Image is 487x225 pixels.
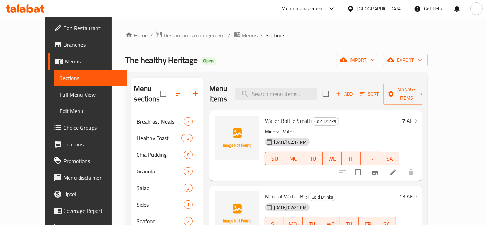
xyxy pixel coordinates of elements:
span: Full Menu View [60,90,121,99]
button: WE [323,152,342,165]
span: Granola [137,167,184,175]
span: Choice Groups [63,124,121,132]
a: Edit Restaurant [48,20,127,36]
button: Branch-specific-item [367,164,383,181]
a: Menus [234,31,258,40]
a: Home [125,31,148,39]
h6: 7 AED [402,116,417,126]
span: Sections [266,31,286,39]
span: 3 [184,185,192,191]
button: Add section [187,85,204,102]
a: Sections [54,70,127,86]
button: TH [342,152,361,165]
span: Water Bottle Small [265,116,310,126]
div: Open [201,57,217,65]
button: SU [265,152,284,165]
span: WE [325,154,339,164]
span: 13 [182,135,192,142]
span: export [389,56,422,64]
span: Sections [60,74,121,82]
div: Menu-management [282,4,324,13]
button: Manage items [383,83,430,105]
span: Mineral Water Big [265,191,307,201]
span: Restaurants management [164,31,226,39]
button: SA [380,152,399,165]
span: MO [287,154,301,164]
span: Sort sections [171,85,187,102]
li: / [228,31,231,39]
div: [GEOGRAPHIC_DATA] [357,5,403,12]
a: Full Menu View [54,86,127,103]
input: search [235,88,317,100]
span: Coupons [63,140,121,148]
span: Add [335,90,354,98]
div: Sides1 [131,196,204,213]
button: Sort [358,89,381,99]
span: Cold Drinks [309,193,336,201]
span: SA [383,154,397,164]
span: Menus [242,31,258,39]
span: Promotions [63,157,121,165]
p: Mineral Water [265,127,399,136]
button: delete [403,164,419,181]
div: items [184,200,192,209]
span: 7 [184,118,192,125]
span: 3 [184,168,192,175]
span: [DATE] 02:17 PM [271,139,310,145]
nav: breadcrumb [125,31,428,40]
a: Upsell [48,186,127,202]
div: items [184,117,192,126]
div: Salad3 [131,180,204,196]
span: FR [364,154,377,164]
span: Menu disclaimer [63,173,121,182]
span: TU [306,154,320,164]
div: Chia Pudding8 [131,146,204,163]
a: Promotions [48,153,127,169]
span: Open [201,58,217,64]
span: Manage items [389,85,424,102]
a: Branches [48,36,127,53]
span: Menus [65,57,121,65]
a: Coverage Report [48,202,127,219]
span: Healthy Toast [137,134,182,142]
span: Upsell [63,190,121,198]
span: SU [268,154,281,164]
span: Sides [137,200,184,209]
li: / [150,31,153,39]
span: import [341,56,375,64]
span: TH [345,154,358,164]
div: items [184,151,192,159]
span: 1 [184,201,192,208]
span: The healthy Heritage [125,52,198,68]
h6: 13 AED [399,191,417,201]
a: Menu disclaimer [48,169,127,186]
span: Select to update [351,165,365,180]
button: MO [284,152,303,165]
span: Add item [333,89,355,99]
span: 2 [184,218,192,225]
a: Menus [48,53,127,70]
a: Choice Groups [48,119,127,136]
button: Add [333,89,355,99]
span: [DATE] 02:24 PM [271,204,310,211]
div: items [181,134,192,142]
span: Chia Pudding [137,151,184,159]
span: Sort [360,90,379,98]
span: Sort items [355,89,383,99]
span: Salad [137,184,184,192]
span: Edit Restaurant [63,24,121,32]
img: Water Bottle Small [215,116,259,160]
div: Breakfast Meals [137,117,184,126]
h2: Menu items [209,83,227,104]
div: Healthy Toast13 [131,130,204,146]
span: Cold Drinks [312,117,339,125]
h2: Menu sections [134,83,160,104]
a: Edit Menu [54,103,127,119]
span: Branches [63,40,121,49]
